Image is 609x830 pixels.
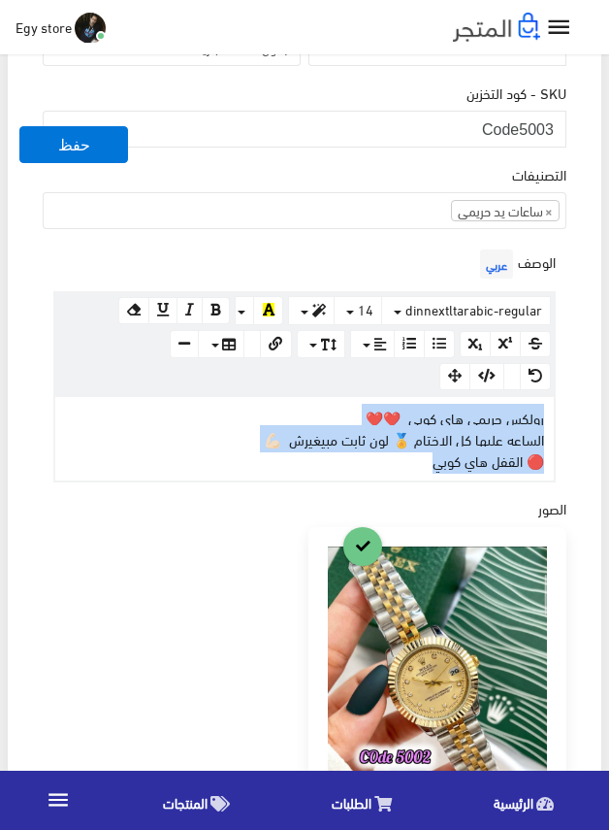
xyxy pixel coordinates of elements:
[328,547,547,807] img: saaa-rolks-hrym-koalyt-aaaly.jpg
[16,15,72,39] span: Egy store
[405,297,542,321] span: dinnextltarabic-regular
[332,790,371,814] span: الطلبات
[163,790,208,814] span: المنتجات
[447,776,609,825] a: الرئيسية
[433,447,544,474] span: 🔴 القفل هاي كوبي
[381,296,551,325] button: dinnextltarabic-regular
[358,297,373,321] span: 14
[117,776,286,825] a: المنتجات
[366,404,544,431] span: رولكس حريمي هاي كوبي ❤️❤️
[545,14,573,42] i: 
[286,776,448,825] a: الطلبات
[264,425,544,452] span: الساعه عليها كل الاختام 🏅 لون ثابت مبيغيرش 💪🏻
[451,200,560,221] li: ساعات يد حريمى
[453,13,540,42] img: .
[334,296,382,325] button: 14
[480,249,513,279] span: عربي
[46,787,71,813] i: 
[538,498,566,519] label: الصور
[545,201,553,220] span: ×
[16,12,106,43] a: ... Egy store
[475,245,556,283] label: الوصف
[466,82,566,103] label: SKU - كود التخزين
[494,790,533,814] span: الرئيسية
[75,13,106,44] img: ...
[19,126,128,163] button: حفظ
[23,697,97,771] iframe: Drift Widget Chat Controller
[512,163,566,184] label: التصنيفات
